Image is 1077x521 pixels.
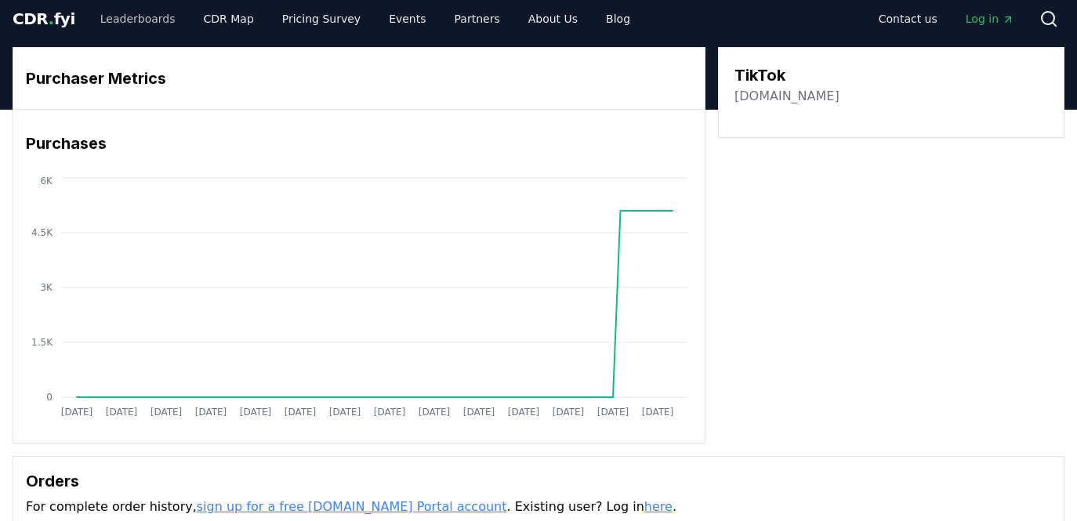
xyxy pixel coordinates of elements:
[197,499,507,514] a: sign up for a free [DOMAIN_NAME] Portal account
[26,469,1051,493] h3: Orders
[329,407,361,418] tspan: [DATE]
[866,5,1027,33] nav: Main
[734,63,839,87] h3: TikTok
[13,9,75,28] span: CDR fyi
[374,407,406,418] tspan: [DATE]
[953,5,1027,33] a: Log in
[642,407,674,418] tspan: [DATE]
[13,8,75,30] a: CDR.fyi
[644,499,673,514] a: here
[734,87,839,106] a: [DOMAIN_NAME]
[516,5,590,33] a: About Us
[106,407,138,418] tspan: [DATE]
[419,407,451,418] tspan: [DATE]
[26,132,692,155] h3: Purchases
[40,282,53,293] tspan: 3K
[88,5,643,33] nav: Main
[49,9,54,28] span: .
[442,5,513,33] a: Partners
[26,497,1051,516] p: For complete order history, . Existing user? Log in .
[61,407,93,418] tspan: [DATE]
[46,392,53,403] tspan: 0
[240,407,272,418] tspan: [DATE]
[966,11,1014,27] span: Log in
[40,175,53,186] tspan: 6K
[463,407,495,418] tspan: [DATE]
[593,5,643,33] a: Blog
[285,407,317,418] tspan: [DATE]
[31,227,53,238] tspan: 4.5K
[866,5,950,33] a: Contact us
[26,67,692,90] h3: Purchaser Metrics
[508,407,540,418] tspan: [DATE]
[553,407,585,418] tspan: [DATE]
[88,5,188,33] a: Leaderboards
[376,5,438,33] a: Events
[150,407,183,418] tspan: [DATE]
[195,407,227,418] tspan: [DATE]
[31,337,53,348] tspan: 1.5K
[191,5,267,33] a: CDR Map
[270,5,373,33] a: Pricing Survey
[597,407,629,418] tspan: [DATE]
